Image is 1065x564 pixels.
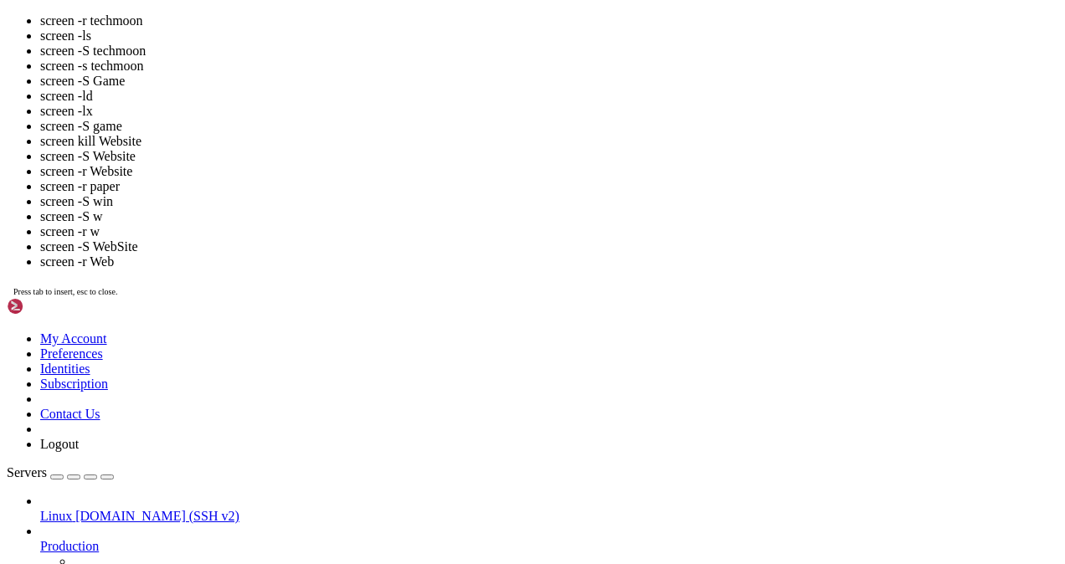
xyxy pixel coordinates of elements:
x-row: Swap usage: 0% [7,163,846,177]
li: screen -S techmoon [40,44,1058,59]
x-row: 5 additional security updates can be applied with ESM Apps. [7,320,846,334]
span: Production [40,539,99,553]
li: screen -S Game [40,74,1058,89]
a: Production [40,539,1058,554]
li: screen -S w [40,209,1058,224]
x-row: * Management: [URL][DOMAIN_NAME] [7,49,846,64]
span: Servers [7,465,47,479]
img: Shellngn [7,298,103,315]
x-row: * Support: [URL][DOMAIN_NAME] [7,64,846,78]
x-row: System information as of [DATE] [7,92,846,106]
x-row: Usage of /: 20.5% of 484.40GB [7,135,846,149]
li: screen -r w [40,224,1058,239]
x-row: 0 updates can be applied immediately. [7,291,846,305]
x-row: IPv4 address for eth0: [TECHNICAL_ID] [7,206,846,220]
li: screen -S Website [40,149,1058,164]
x-row: Memory usage: 88% [7,149,846,163]
div: (20, 30) [148,433,155,448]
li: screen -S WebSite [40,239,1058,254]
li: screen -s techmoon [40,59,1058,74]
x-row: Expanded Security Maintenance for Applications is not enabled. [7,263,846,277]
a: Linux [DOMAIN_NAME] (SSH v2) [40,509,1058,524]
x-row: Last login: [DATE] from [TECHNICAL_ID] [7,419,846,433]
li: screen -r Website [40,164,1058,179]
li: screen -r techmoon [40,13,1058,28]
li: screen -ld [40,89,1058,104]
span: [DOMAIN_NAME] (SSH v2) [75,509,239,523]
x-row: * Documentation: [URL][DOMAIN_NAME] [7,35,846,49]
a: Preferences [40,346,103,361]
span: Linux [40,509,72,523]
x-row: Learn more about enabling ESM Apps service at [URL][DOMAIN_NAME] [7,334,846,348]
a: Logout [40,437,79,451]
a: Subscription [40,377,108,391]
li: screen -r Web [40,254,1058,269]
a: Servers [7,465,114,479]
x-row: System load: 0.36 [7,120,846,135]
x-row: Users logged in: 0 [7,192,846,206]
li: screen -r paper [40,179,1058,194]
li: screen -S game [40,119,1058,134]
x-row: Processes: 233 [7,177,846,192]
x-row: IPv6 address for eth0: [TECHNICAL_ID] [7,220,846,234]
li: screen -S win [40,194,1058,209]
span: Press tab to insert, esc to close. [13,287,117,296]
a: My Account [40,331,107,346]
li: screen -ls [40,28,1058,44]
li: Linux [DOMAIN_NAME] (SSH v2) [40,494,1058,524]
x-row: Run 'do-release-upgrade' to upgrade to it. [7,377,846,391]
a: Identities [40,361,90,376]
x-row: Welcome to Ubuntu 22.04.5 LTS (GNU/Linux 5.15.0-151-generic x86_64) [7,7,846,21]
x-row: New release '24.04.3 LTS' available. [7,362,846,377]
li: screen -lx [40,104,1058,119]
li: screen kill Website [40,134,1058,149]
a: Contact Us [40,407,100,421]
x-row: root@tth1:~# screen [7,433,846,448]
